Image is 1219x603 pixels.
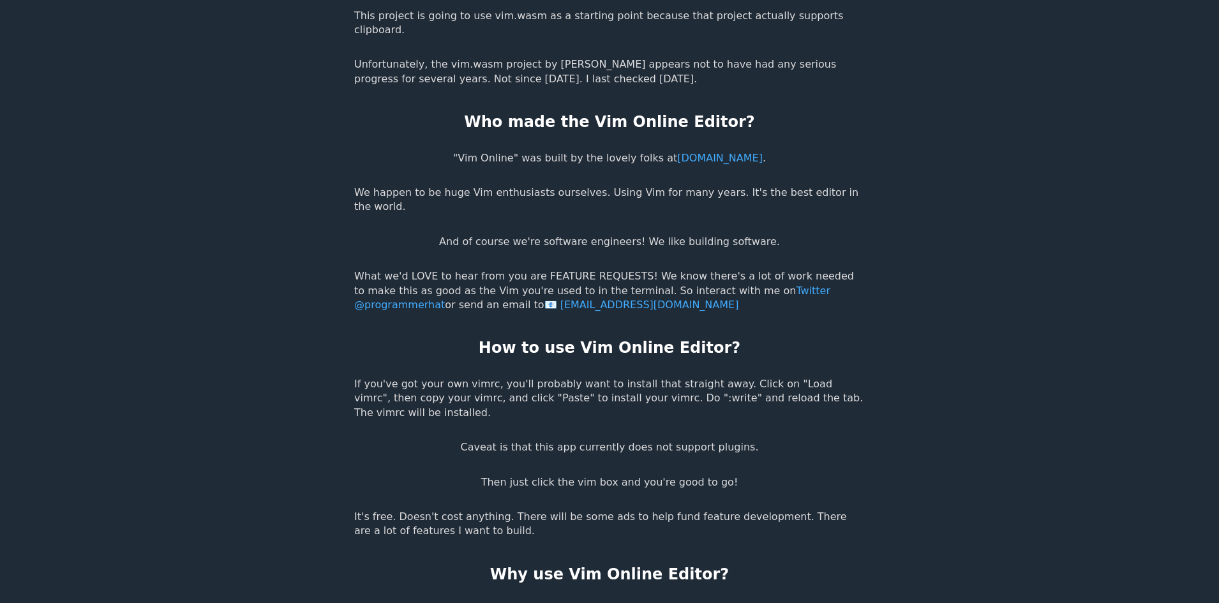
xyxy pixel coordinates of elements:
p: If you've got your own vimrc, you'll probably want to install that straight away. Click on "Load ... [354,377,865,420]
p: This project is going to use vim.wasm as a starting point because that project actually supports ... [354,9,865,38]
p: "Vim Online" was built by the lovely folks at . [453,151,766,165]
p: We happen to be huge Vim enthusiasts ourselves. Using Vim for many years. It's the best editor in... [354,186,865,214]
p: Caveat is that this app currently does not support plugins. [460,440,758,454]
h2: Who made the Vim Online Editor? [464,112,755,133]
p: What we'd LOVE to hear from you are FEATURE REQUESTS! We know there's a lot of work needed to mak... [354,269,865,312]
a: [EMAIL_ADDRESS][DOMAIN_NAME] [544,299,739,311]
p: Unfortunately, the vim.wasm project by [PERSON_NAME] appears not to have had any serious progress... [354,57,865,86]
h2: How to use Vim Online Editor? [479,338,740,359]
p: Then just click the vim box and you're good to go! [481,475,738,489]
p: And of course we're software engineers! We like building software. [439,235,780,249]
h2: Why use Vim Online Editor? [490,564,729,586]
a: [DOMAIN_NAME] [677,152,763,164]
p: It's free. Doesn't cost anything. There will be some ads to help fund feature development. There ... [354,510,865,539]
